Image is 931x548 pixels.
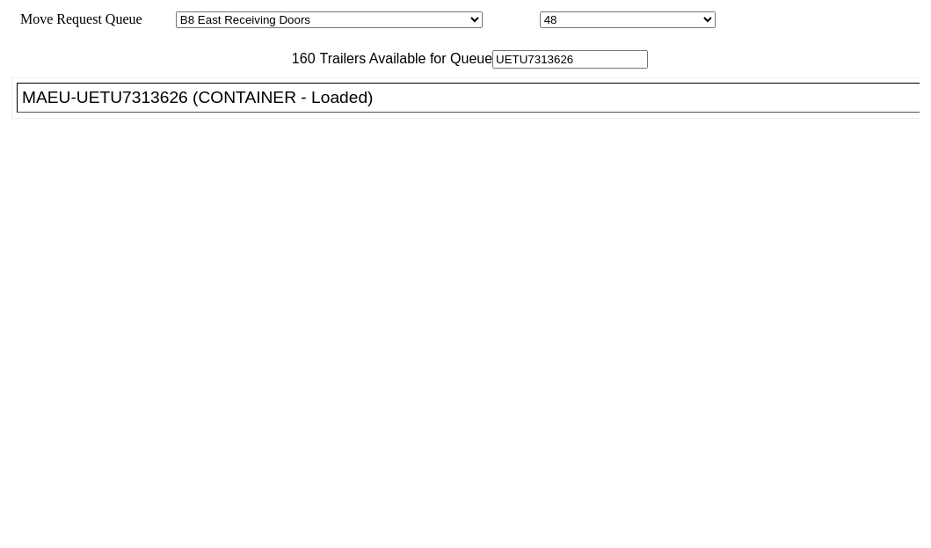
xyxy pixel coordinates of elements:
[283,51,316,66] span: 160
[492,50,648,69] input: Filter Available Trailers
[316,51,493,66] span: Trailers Available for Queue
[22,88,930,107] div: MAEU-UETU7313626 (CONTAINER - Loaded)
[11,11,142,26] span: Move Request Queue
[486,11,536,26] span: Location
[145,11,172,26] span: Area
